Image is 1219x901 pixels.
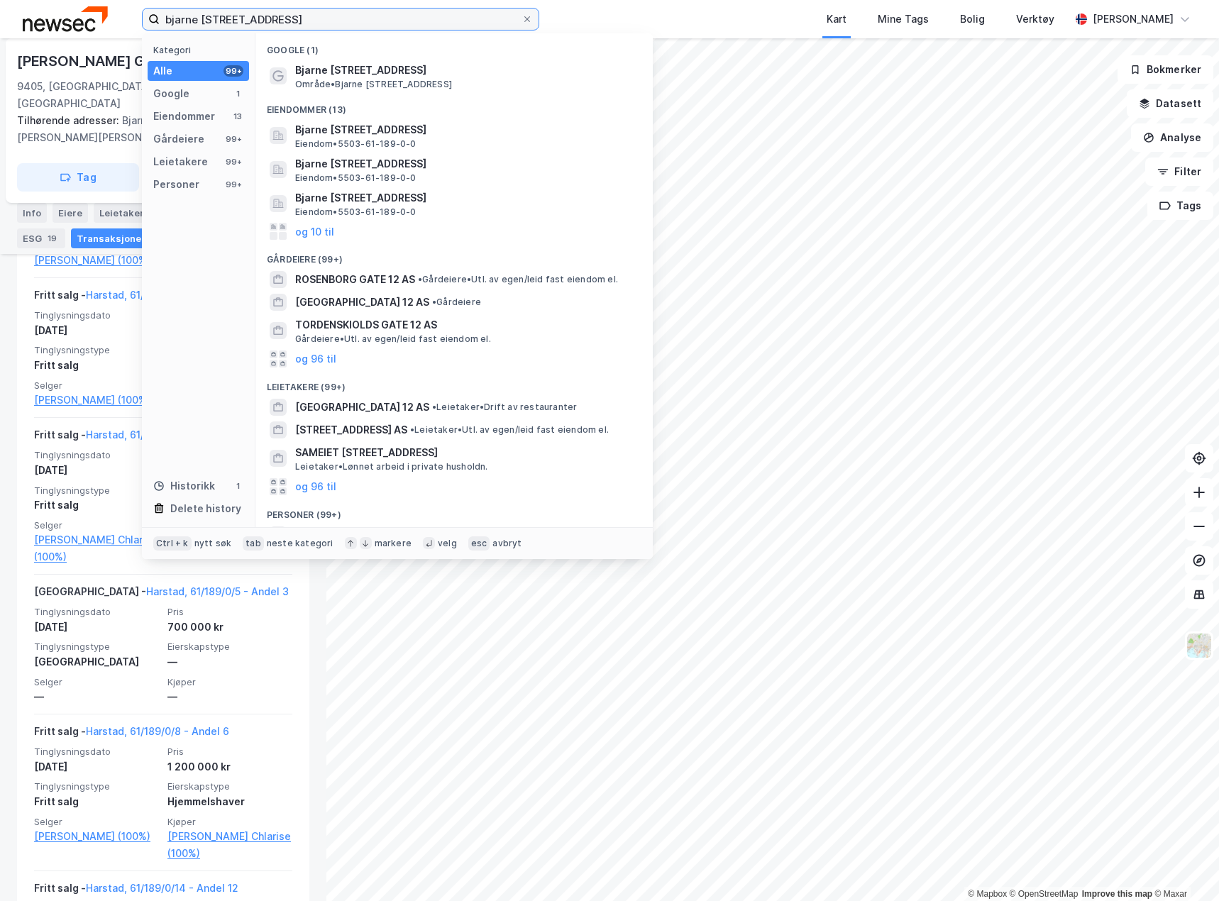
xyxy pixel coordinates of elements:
div: Mine Tags [878,11,929,28]
div: ESG [17,228,65,248]
span: Gårdeiere • Utl. av egen/leid fast eiendom el. [418,274,618,285]
span: Bjarne [STREET_ADDRESS] [295,121,636,138]
div: — [167,688,292,705]
div: Personer (99+) [255,498,653,524]
a: Harstad, 61/189/0/5 - Andel 3 [146,585,289,597]
span: Eierskapstype [167,641,292,653]
span: • [410,424,414,435]
div: 19 [45,231,60,245]
div: 99+ [224,156,243,167]
div: Eiendommer [153,108,215,125]
iframe: Chat Widget [1148,833,1219,901]
a: Improve this map [1082,889,1152,899]
div: Historikk [153,477,215,494]
button: Tags [1147,192,1213,220]
div: — [34,688,159,705]
div: Kart [827,11,846,28]
span: Tinglysningsdato [34,449,159,461]
span: Selger [34,816,159,828]
div: Fritt salg - [34,287,230,309]
div: esc [468,536,490,551]
span: • [432,297,436,307]
div: — [167,653,292,670]
div: Fritt salg - [34,426,229,449]
button: Filter [1145,157,1213,186]
span: Bjarne [STREET_ADDRESS] [295,62,636,79]
span: Pris [167,606,292,618]
div: Eiere [53,203,88,223]
span: Område • Bjarne [STREET_ADDRESS] [295,79,452,90]
span: Leietaker • Lønnet arbeid i private husholdn. [295,461,488,472]
span: TORDENSKIOLDS GATE 12 AS [295,316,636,333]
div: Leietakere (99+) [255,370,653,396]
a: Harstad, 61/189/0/8 - Andel 6 [86,725,229,737]
div: [DATE] [34,758,159,775]
div: Personer [153,176,199,193]
a: Harstad, 61/189/0/14 - Andel 12 [86,882,238,894]
span: Eiendom • 5503-61-189-0-0 [295,138,417,150]
button: og 96 til [295,478,336,495]
div: Info [17,203,47,223]
div: 1 200 000 kr [167,758,292,775]
div: 700 000 kr [167,619,292,636]
span: Selger [34,676,159,688]
span: Eierskapstype [167,780,292,792]
span: Tinglysningsdato [34,309,159,321]
div: Fritt salg [34,793,159,810]
a: Harstad, 61/189/0/8 - Andel 6 [86,429,229,441]
div: avbryt [492,538,522,549]
div: 1 [232,88,243,99]
div: Gårdeiere [153,131,204,148]
span: Tinglysningstype [34,641,159,653]
span: Tinglysningstype [34,780,159,792]
div: Leietakere [94,203,155,223]
div: Google [153,85,189,102]
a: [PERSON_NAME] (100%) [34,828,159,845]
button: Analyse [1131,123,1213,152]
button: Datasett [1127,89,1213,118]
span: Tinglysningstype [34,344,159,356]
a: [PERSON_NAME] (100%) [34,252,159,269]
span: Leietaker • Utl. av egen/leid fast eiendom el. [410,424,609,436]
div: [DATE] [34,462,159,479]
span: [GEOGRAPHIC_DATA] 12 AS [295,399,429,416]
div: [DATE] [34,619,159,636]
a: [PERSON_NAME] Chlarise (100%) [34,531,159,565]
a: OpenStreetMap [1010,889,1079,899]
div: Verktøy [1016,11,1054,28]
span: [GEOGRAPHIC_DATA] 12 AS [295,294,429,311]
span: Selger [34,519,159,531]
div: [PERSON_NAME] [1093,11,1174,28]
span: Gårdeiere • Utl. av egen/leid fast eiendom el. [295,333,491,345]
a: Mapbox [968,889,1007,899]
div: 99+ [224,65,243,77]
div: velg [438,538,457,549]
div: Alle [153,62,172,79]
input: Søk på adresse, matrikkel, gårdeiere, leietakere eller personer [160,9,522,30]
div: nytt søk [194,538,232,549]
button: Tag [17,163,139,192]
button: Bokmerker [1118,55,1213,84]
div: Ctrl + k [153,536,192,551]
span: Eiendom • 5503-61-189-0-0 [295,172,417,184]
div: Bjarne [STREET_ADDRESS][PERSON_NAME][PERSON_NAME] [17,112,298,146]
span: Kjøper [167,676,292,688]
div: Kategori [153,45,249,55]
div: 99+ [224,133,243,145]
div: Fritt salg [34,357,159,374]
div: 1 [232,480,243,492]
div: Fritt salg - [34,723,229,746]
span: Tilhørende adresser: [17,114,122,126]
span: Leietaker • Drift av restauranter [432,402,577,413]
div: Bolig [960,11,985,28]
span: Eiendom • 5503-61-189-0-0 [295,206,417,218]
span: Bjarne [STREET_ADDRESS] [295,189,636,206]
div: [PERSON_NAME] Gate 12a [17,50,197,72]
div: 9405, [GEOGRAPHIC_DATA], [GEOGRAPHIC_DATA] [17,78,237,112]
span: • [432,402,436,412]
div: Delete history [170,500,241,517]
span: • [418,274,422,284]
div: neste kategori [267,538,333,549]
span: Tinglysningsdato [34,746,159,758]
div: 13 [232,111,243,122]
